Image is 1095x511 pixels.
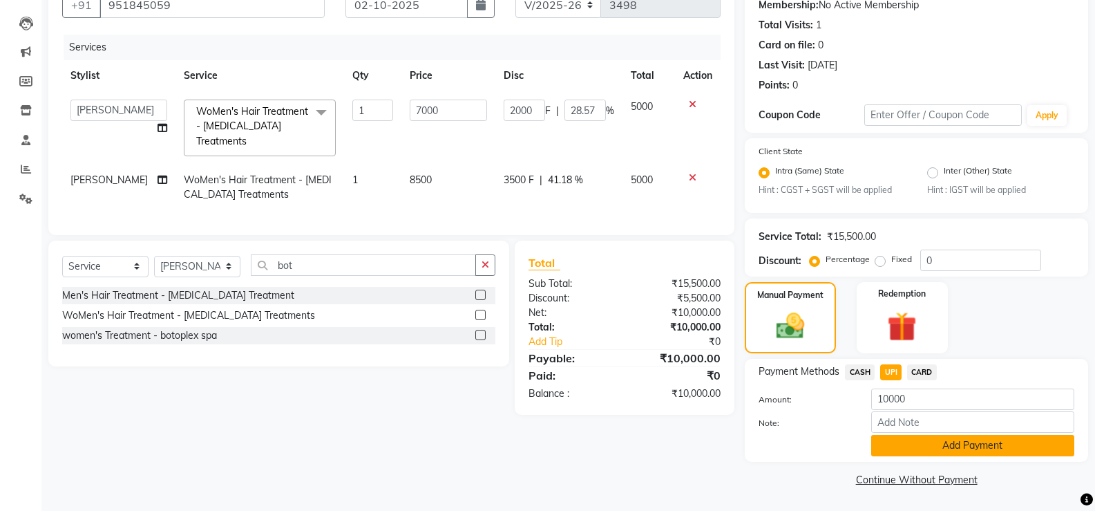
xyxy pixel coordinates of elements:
[622,60,676,91] th: Total
[625,367,731,384] div: ₹0
[927,184,1074,196] small: Hint : IGST will be applied
[878,288,926,300] label: Redemption
[891,253,912,266] label: Fixed
[62,288,294,303] div: Men's Hair Treatment - [MEDICAL_DATA] Treatment
[642,335,731,349] div: ₹0
[748,393,860,406] label: Amount:
[871,435,1074,456] button: Add Payment
[768,310,813,342] img: _cash.svg
[808,58,837,73] div: [DATE]
[495,60,622,91] th: Disc
[625,291,731,306] div: ₹5,500.00
[545,104,551,118] span: F
[518,387,625,401] div: Balance :
[827,230,876,244] div: ₹15,500.00
[759,58,805,73] div: Last Visit:
[907,364,937,380] span: CARD
[759,364,839,379] span: Payment Methods
[775,165,844,181] label: Intra (Same) State
[757,289,823,301] label: Manual Payment
[518,306,625,320] div: Net:
[504,173,534,187] span: 3500 F
[792,78,798,93] div: 0
[759,230,821,244] div: Service Total:
[606,104,614,118] span: %
[625,387,731,401] div: ₹10,000.00
[816,18,821,32] div: 1
[556,104,559,118] span: |
[759,78,790,93] div: Points:
[518,291,625,306] div: Discount:
[518,350,625,366] div: Payable:
[759,254,801,268] div: Discount:
[759,145,803,158] label: Client State
[748,417,860,429] label: Note:
[410,174,432,186] span: 8500
[196,105,308,147] span: WoMen's Hair Treatment - [MEDICAL_DATA] Treatments
[845,364,875,380] span: CASH
[1027,105,1067,126] button: Apply
[518,320,625,335] div: Total:
[62,328,217,343] div: women's Treatment - botoplex spa
[548,173,583,187] span: 41.18 %
[70,174,148,186] span: [PERSON_NAME]
[625,320,731,335] div: ₹10,000.00
[529,256,560,270] span: Total
[175,60,344,91] th: Service
[625,306,731,320] div: ₹10,000.00
[748,473,1085,487] a: Continue Without Payment
[759,38,815,53] div: Card on file:
[871,411,1074,433] input: Add Note
[352,174,358,186] span: 1
[944,165,1012,181] label: Inter (Other) State
[247,135,253,147] a: x
[518,335,642,349] a: Add Tip
[344,60,401,91] th: Qty
[818,38,823,53] div: 0
[625,350,731,366] div: ₹10,000.00
[759,184,906,196] small: Hint : CGST + SGST will be applied
[631,174,653,186] span: 5000
[625,277,731,291] div: ₹15,500.00
[864,104,1022,126] input: Enter Offer / Coupon Code
[878,308,926,345] img: _gift.svg
[64,35,731,60] div: Services
[518,367,625,384] div: Paid:
[518,277,625,291] div: Sub Total:
[880,364,902,380] span: UPI
[540,173,542,187] span: |
[871,389,1074,410] input: Amount
[401,60,495,91] th: Price
[62,60,175,91] th: Stylist
[631,100,653,113] span: 5000
[826,253,870,266] label: Percentage
[251,254,476,276] input: Search or Scan
[759,108,864,122] div: Coupon Code
[675,60,721,91] th: Action
[759,18,813,32] div: Total Visits:
[62,308,315,323] div: WoMen's Hair Treatment - [MEDICAL_DATA] Treatments
[184,174,332,201] span: WoMen's Hair Treatment - [MEDICAL_DATA] Treatments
